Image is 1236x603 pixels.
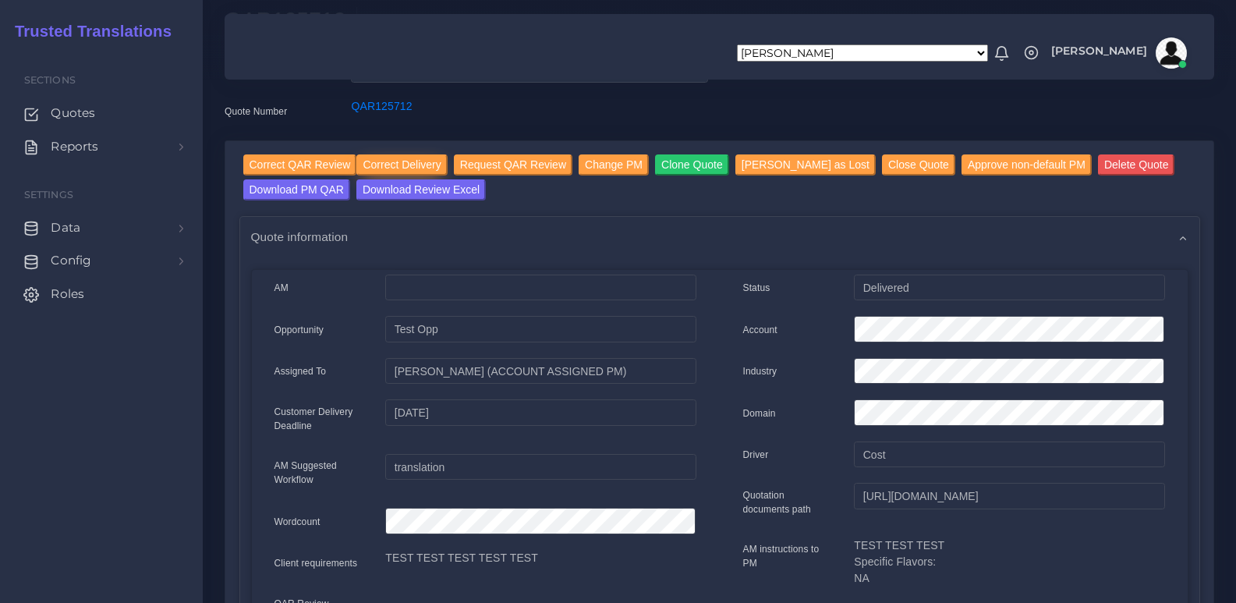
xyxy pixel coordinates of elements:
[1098,154,1175,176] input: Delete Quote
[12,211,191,244] a: Data
[12,244,191,277] a: Config
[51,138,98,155] span: Reports
[51,286,84,303] span: Roles
[356,154,447,176] input: Correct Delivery
[274,281,289,295] label: AM
[4,22,172,41] h2: Trusted Translations
[12,97,191,129] a: Quotes
[51,105,95,122] span: Quotes
[12,130,191,163] a: Reports
[243,154,357,176] input: Correct QAR Review
[655,154,729,176] input: Clone Quote
[735,154,876,176] input: [PERSON_NAME] as Lost
[743,323,777,337] label: Account
[385,550,696,566] p: TEST TEST TEST TEST TEST
[274,405,363,433] label: Customer Delivery Deadline
[240,217,1199,257] div: Quote information
[743,448,769,462] label: Driver
[274,556,358,570] label: Client requirements
[1051,45,1147,56] span: [PERSON_NAME]
[274,515,321,529] label: Wordcount
[743,406,776,420] label: Domain
[743,364,777,378] label: Industry
[1043,37,1192,69] a: [PERSON_NAME]avatar
[351,100,412,112] a: QAR125712
[274,364,327,378] label: Assigned To
[12,278,191,310] a: Roles
[882,154,955,176] input: Close Quote
[743,488,831,516] label: Quotation documents path
[274,323,324,337] label: Opportunity
[579,154,649,176] input: Change PM
[854,537,1164,587] p: TEST TEST TEST Specific Flavors: NA
[1156,37,1187,69] img: avatar
[743,542,831,570] label: AM instructions to PM
[251,228,349,246] span: Quote information
[51,252,91,269] span: Config
[51,219,80,236] span: Data
[24,189,73,200] span: Settings
[24,74,76,86] span: Sections
[743,281,770,295] label: Status
[962,154,1092,176] input: Approve non-default PM
[225,105,287,119] label: Quote Number
[454,154,572,176] input: Request QAR Review
[243,179,350,200] input: Download PM QAR
[274,459,363,487] label: AM Suggested Workflow
[356,179,486,200] input: Download Review Excel
[385,358,696,385] input: pm
[4,19,172,44] a: Trusted Translations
